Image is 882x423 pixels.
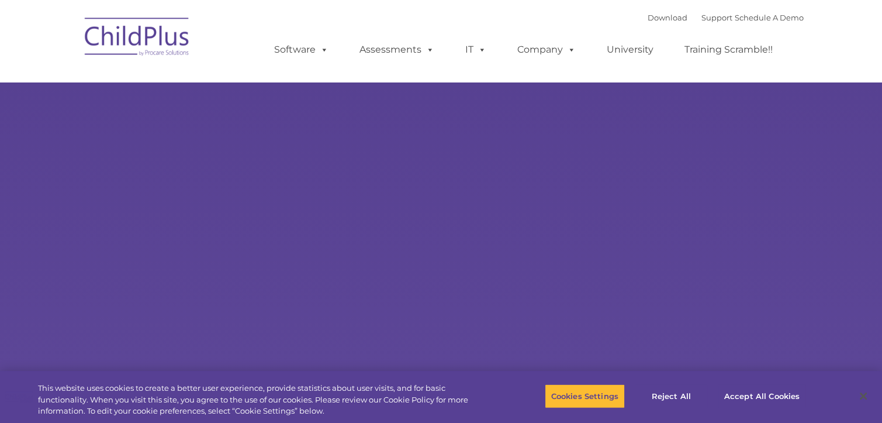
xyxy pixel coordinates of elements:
a: Support [701,13,732,22]
a: Download [648,13,687,22]
a: Schedule A Demo [735,13,804,22]
button: Cookies Settings [545,384,625,408]
font: | [648,13,804,22]
img: ChildPlus by Procare Solutions [79,9,196,68]
a: IT [454,38,498,61]
a: Assessments [348,38,446,61]
a: Software [262,38,340,61]
div: This website uses cookies to create a better user experience, provide statistics about user visit... [38,383,485,417]
a: Training Scramble!! [673,38,784,61]
a: Company [506,38,587,61]
button: Close [850,383,876,409]
button: Accept All Cookies [718,384,806,408]
button: Reject All [635,384,708,408]
a: University [595,38,665,61]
